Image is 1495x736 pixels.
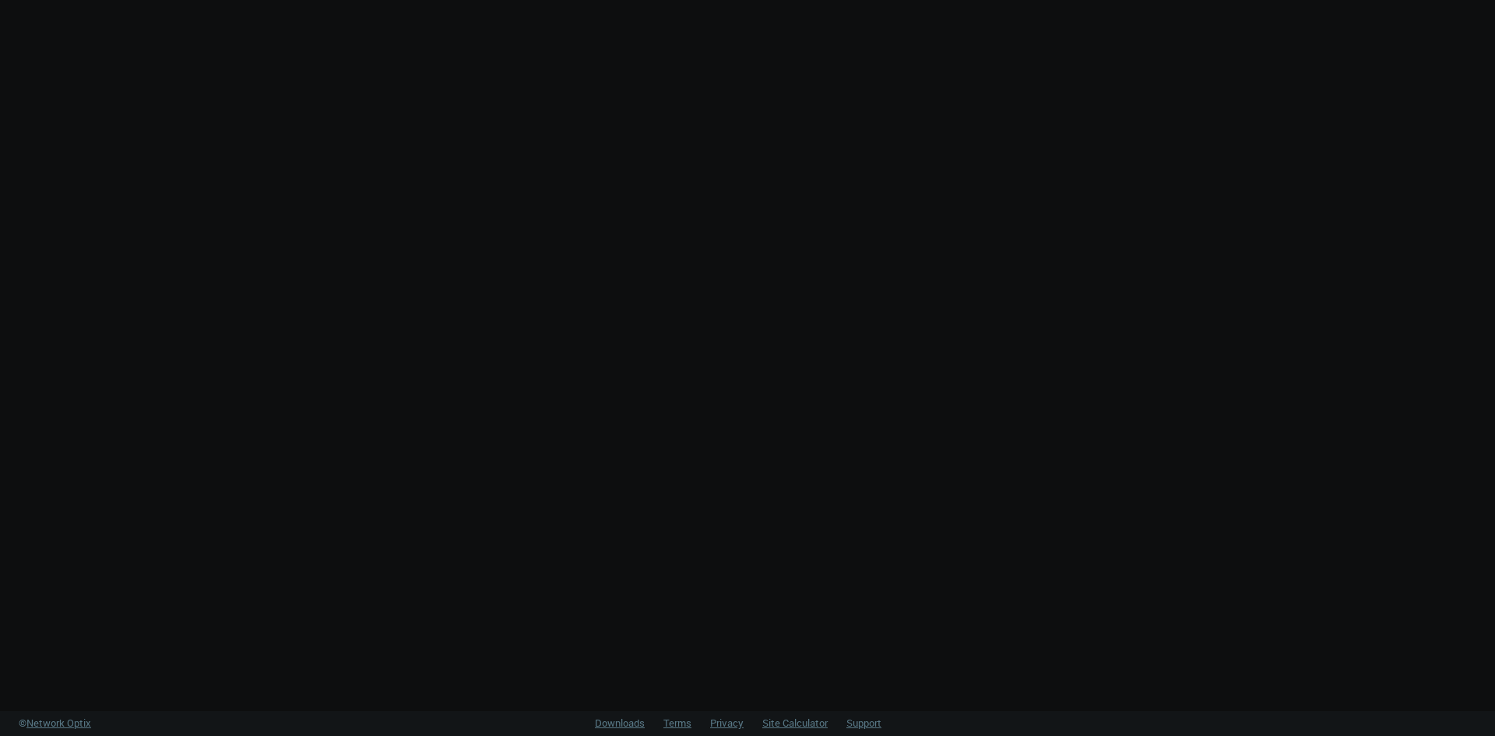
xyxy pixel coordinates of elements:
[26,716,91,730] span: Network Optix
[710,716,744,730] a: Privacy
[595,716,645,730] a: Downloads
[663,716,691,730] a: Terms
[846,716,881,730] a: Support
[19,716,91,731] a: ©Network Optix
[762,716,828,730] a: Site Calculator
